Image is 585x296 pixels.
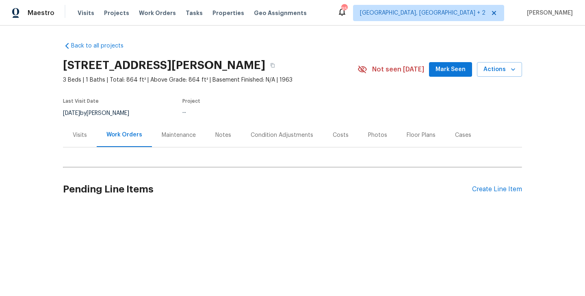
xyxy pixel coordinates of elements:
span: Last Visit Date [63,99,99,104]
button: Copy Address [265,58,280,73]
div: Visits [73,131,87,139]
span: Properties [212,9,244,17]
span: Geo Assignments [254,9,307,17]
span: Tasks [186,10,203,16]
h2: Pending Line Items [63,171,472,208]
span: [DATE] [63,110,80,116]
span: [PERSON_NAME] [524,9,573,17]
span: Maestro [28,9,54,17]
button: Actions [477,62,522,77]
span: Project [182,99,200,104]
span: Mark Seen [435,65,466,75]
div: Condition Adjustments [251,131,313,139]
a: Back to all projects [63,42,141,50]
span: Visits [78,9,94,17]
h2: [STREET_ADDRESS][PERSON_NAME] [63,61,265,69]
div: Photos [368,131,387,139]
div: Maintenance [162,131,196,139]
span: Actions [483,65,516,75]
div: Costs [333,131,349,139]
div: by [PERSON_NAME] [63,108,139,118]
div: 95 [341,5,347,13]
div: Work Orders [106,131,142,139]
div: Create Line Item [472,186,522,193]
span: 3 Beds | 1 Baths | Total: 864 ft² | Above Grade: 864 ft² | Basement Finished: N/A | 1963 [63,76,357,84]
div: Floor Plans [407,131,435,139]
div: ... [182,108,338,114]
div: Notes [215,131,231,139]
span: Projects [104,9,129,17]
span: Not seen [DATE] [372,65,424,73]
span: Work Orders [139,9,176,17]
div: Cases [455,131,471,139]
span: [GEOGRAPHIC_DATA], [GEOGRAPHIC_DATA] + 2 [360,9,485,17]
button: Mark Seen [429,62,472,77]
